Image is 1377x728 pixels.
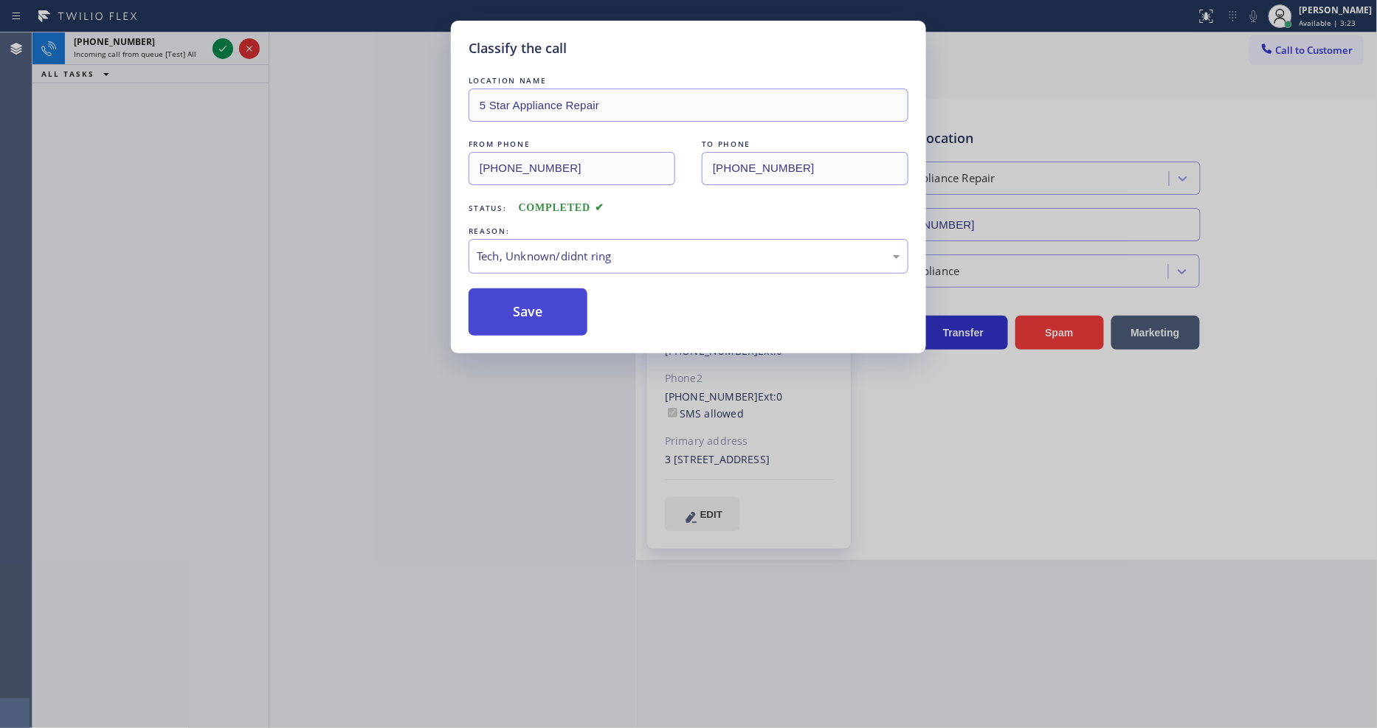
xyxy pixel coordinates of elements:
[702,152,908,185] input: To phone
[469,152,675,185] input: From phone
[519,202,604,213] span: COMPLETED
[469,223,908,239] div: REASON:
[469,73,908,89] div: LOCATION NAME
[469,288,587,336] button: Save
[469,38,567,58] h5: Classify the call
[702,136,908,152] div: TO PHONE
[477,248,900,265] div: Tech, Unknown/didnt ring
[469,136,675,152] div: FROM PHONE
[469,203,507,213] span: Status:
